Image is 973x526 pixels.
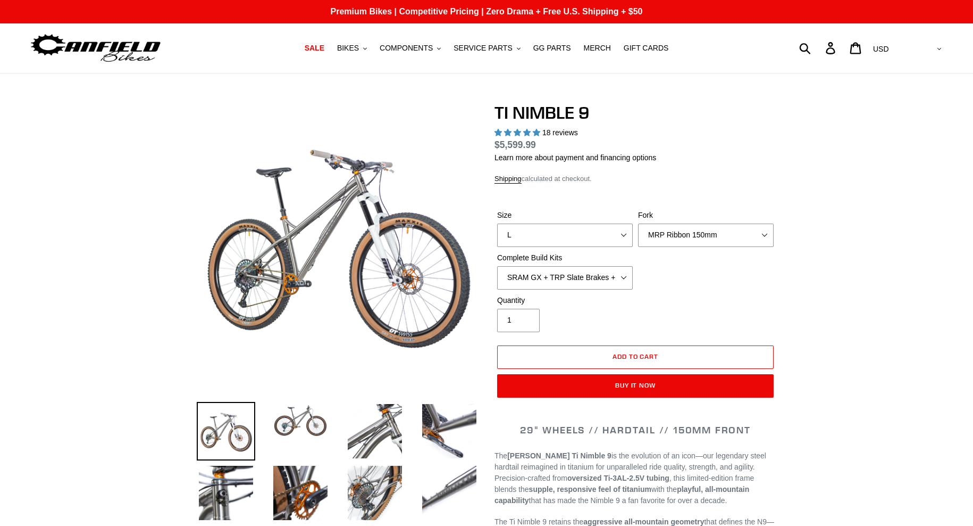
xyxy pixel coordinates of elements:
[494,128,542,137] span: 4.89 stars
[542,128,578,137] span: 18 reviews
[494,139,536,150] span: $5,599.99
[533,44,571,53] span: GG PARTS
[305,44,324,53] span: SALE
[497,252,633,264] label: Complete Build Kits
[374,41,446,55] button: COMPONENTS
[337,44,359,53] span: BIKES
[271,464,330,522] img: Load image into Gallery viewer, TI NIMBLE 9
[618,41,674,55] a: GIFT CARDS
[420,464,479,522] img: Load image into Gallery viewer, TI NIMBLE 9
[271,402,330,439] img: Load image into Gallery viewer, TI NIMBLE 9
[494,153,656,162] a: Learn more about payment and financing options
[624,44,669,53] span: GIFT CARDS
[529,485,651,494] strong: supple, responsive feel of titanium
[29,31,162,65] img: Canfield Bikes
[332,41,372,55] button: BIKES
[520,424,751,436] span: 29" WHEELS // HARDTAIL // 150MM FRONT
[497,295,633,306] label: Quantity
[197,464,255,522] img: Load image into Gallery viewer, TI NIMBLE 9
[420,402,479,461] img: Load image into Gallery viewer, TI NIMBLE 9
[497,346,774,369] button: Add to cart
[507,451,611,460] strong: [PERSON_NAME] Ti Nimble 9
[448,41,525,55] button: SERVICE PARTS
[299,41,330,55] a: SALE
[454,44,512,53] span: SERVICE PARTS
[380,44,433,53] span: COMPONENTS
[613,352,659,360] span: Add to cart
[494,174,776,184] div: calculated at checkout.
[497,210,633,221] label: Size
[346,464,404,522] img: Load image into Gallery viewer, TI NIMBLE 9
[584,44,611,53] span: MERCH
[494,103,776,123] h1: TI NIMBLE 9
[805,36,832,60] input: Search
[494,175,522,184] a: Shipping
[197,402,255,461] img: Load image into Gallery viewer, TI NIMBLE 9
[346,402,404,461] img: Load image into Gallery viewer, TI NIMBLE 9
[567,474,669,482] strong: oversized Ti-3AL-2.5V tubing
[497,374,774,398] button: Buy it now
[638,210,774,221] label: Fork
[583,517,704,526] strong: aggressive all-mountain geometry
[494,450,776,506] p: The is the evolution of an icon—our legendary steel hardtail reimagined in titanium for unparalle...
[528,41,576,55] a: GG PARTS
[578,41,616,55] a: MERCH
